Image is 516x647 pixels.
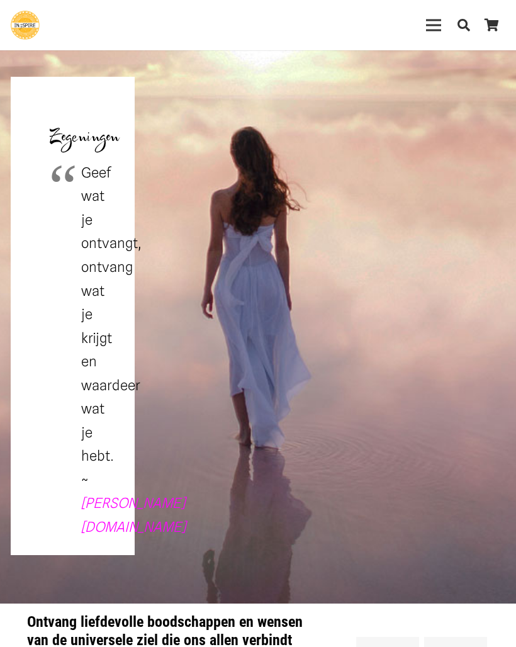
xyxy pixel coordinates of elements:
a: Menu [418,9,450,41]
a: [PERSON_NAME][DOMAIN_NAME] [81,495,186,535]
h1: Zegeningen [27,93,119,154]
a: Ingspire - het zingevingsplatform met de mooiste spreuken en gouden inzichten over het leven [11,11,40,40]
a: Zoeken [450,10,478,40]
